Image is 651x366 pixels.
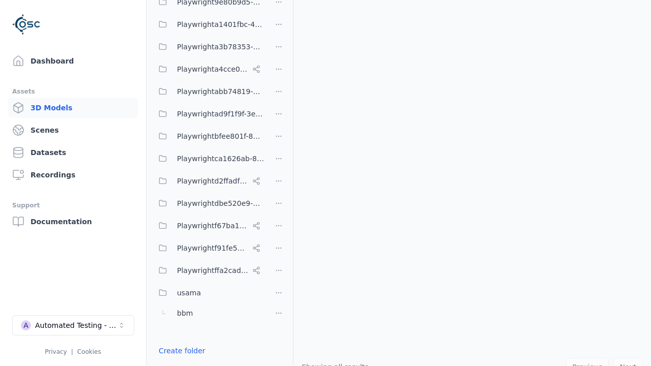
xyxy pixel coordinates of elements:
[177,130,264,142] span: Playwrightbfee801f-8be1-42a6-b774-94c49e43b650
[177,152,264,165] span: Playwrightca1626ab-8cec-4ddc-b85a-2f9392fe08d1
[177,264,248,277] span: Playwrightffa2cad8-0214-4c2f-a758-8e9593c5a37e
[153,342,212,360] button: Create folder
[8,51,138,71] a: Dashboard
[8,142,138,163] a: Datasets
[153,283,264,303] button: usama
[177,108,264,120] span: Playwrightad9f1f9f-3e6a-4231-8f19-c506bf64a382
[177,18,264,30] span: Playwrighta1401fbc-43d7-48dd-a309-be935d99d708
[153,81,264,102] button: Playwrightabb74819-3548-4812-b685-b93eefa7b19e
[153,238,264,258] button: Playwrightf91fe523-dd75-44f3-a953-451f6070cb42
[8,211,138,232] a: Documentation
[177,197,264,209] span: Playwrightdbe520e9-286d-4356-a0df-4f69f2e4d195
[153,104,264,124] button: Playwrightad9f1f9f-3e6a-4231-8f19-c506bf64a382
[177,307,193,319] span: bbm
[153,193,264,213] button: Playwrightdbe520e9-286d-4356-a0df-4f69f2e4d195
[153,260,264,281] button: Playwrightffa2cad8-0214-4c2f-a758-8e9593c5a37e
[153,216,264,236] button: Playwrightf67ba199-386a-42d1-aebc-3b37e79c7296
[177,287,201,299] span: usama
[177,175,248,187] span: Playwrightd2ffadf0-c973-454c-8fcf-dadaeffcb802
[8,165,138,185] a: Recordings
[177,41,264,53] span: Playwrighta3b78353-5999-46c5-9eab-70007203469a
[153,303,264,323] button: bbm
[177,63,248,75] span: Playwrighta4cce06a-a8e6-4c0d-bfc1-93e8d78d750a
[12,85,134,98] div: Assets
[71,348,73,355] span: |
[8,120,138,140] a: Scenes
[12,315,134,335] button: Select a workspace
[77,348,101,355] a: Cookies
[159,346,205,356] a: Create folder
[177,242,248,254] span: Playwrightf91fe523-dd75-44f3-a953-451f6070cb42
[35,320,117,330] div: Automated Testing - Playwright
[153,14,264,35] button: Playwrighta1401fbc-43d7-48dd-a309-be935d99d708
[8,98,138,118] a: 3D Models
[21,320,31,330] div: A
[153,148,264,169] button: Playwrightca1626ab-8cec-4ddc-b85a-2f9392fe08d1
[45,348,67,355] a: Privacy
[153,171,264,191] button: Playwrightd2ffadf0-c973-454c-8fcf-dadaeffcb802
[12,199,134,211] div: Support
[177,220,248,232] span: Playwrightf67ba199-386a-42d1-aebc-3b37e79c7296
[153,37,264,57] button: Playwrighta3b78353-5999-46c5-9eab-70007203469a
[153,59,264,79] button: Playwrighta4cce06a-a8e6-4c0d-bfc1-93e8d78d750a
[153,126,264,146] button: Playwrightbfee801f-8be1-42a6-b774-94c49e43b650
[12,10,41,39] img: Logo
[177,85,264,98] span: Playwrightabb74819-3548-4812-b685-b93eefa7b19e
